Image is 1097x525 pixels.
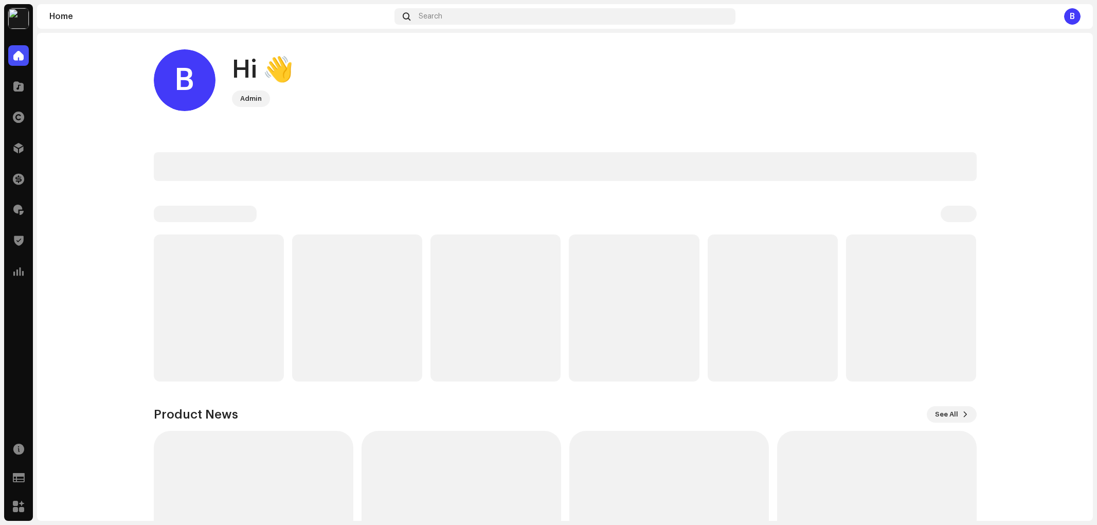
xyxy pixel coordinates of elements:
[8,8,29,29] img: 87673747-9ce7-436b-aed6-70e10163a7f0
[419,12,442,21] span: Search
[935,404,958,425] span: See All
[1064,8,1081,25] div: B
[154,49,215,111] div: B
[240,93,262,105] div: Admin
[154,406,238,423] h3: Product News
[927,406,977,423] button: See All
[49,12,390,21] div: Home
[232,53,294,86] div: Hi 👋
